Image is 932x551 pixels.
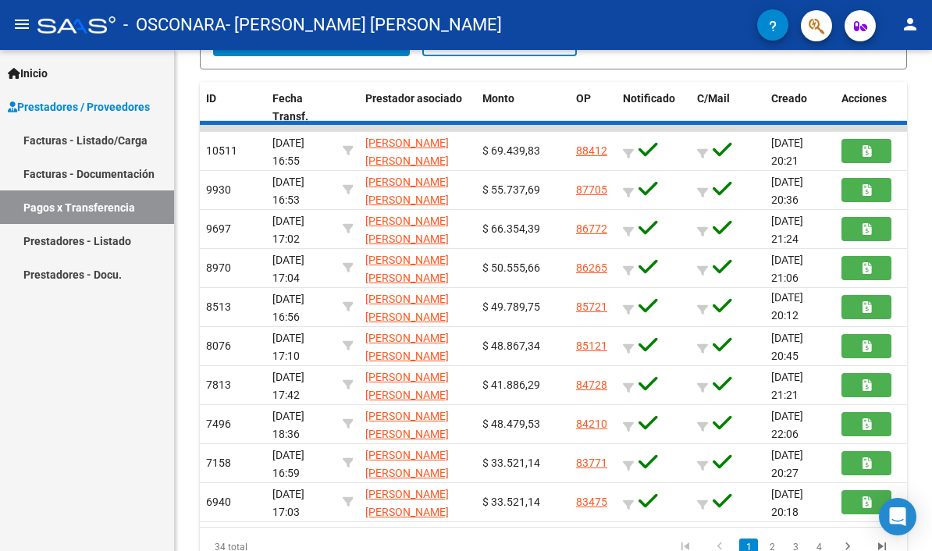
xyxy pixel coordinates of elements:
[771,92,807,105] span: Creado
[12,15,31,34] mat-icon: menu
[365,410,449,440] span: [PERSON_NAME] [PERSON_NAME]
[771,332,803,362] span: [DATE] 20:45
[206,418,231,430] span: 7496
[482,183,540,196] span: $ 55.737,69
[365,449,449,479] span: [PERSON_NAME] [PERSON_NAME]
[576,457,607,469] a: 83771
[365,215,449,245] span: [PERSON_NAME] [PERSON_NAME]
[771,371,803,401] span: [DATE] 21:21
[482,379,540,391] span: $ 41.886,29
[365,293,449,323] span: [PERSON_NAME] [PERSON_NAME]
[576,418,607,430] a: 84210
[482,144,540,157] span: $ 69.439,83
[570,82,617,133] datatable-header-cell: OP
[365,176,449,206] span: [PERSON_NAME] [PERSON_NAME]
[476,82,570,133] datatable-header-cell: Monto
[482,339,540,352] span: $ 48.867,34
[272,488,304,518] span: [DATE] 17:03
[272,176,304,206] span: [DATE] 16:53
[365,92,462,105] span: Prestador asociado
[771,176,803,206] span: [DATE] 20:36
[206,339,231,352] span: 8076
[365,488,449,518] span: [PERSON_NAME] [PERSON_NAME]
[206,222,231,235] span: 9697
[576,144,607,157] a: 88412
[226,8,502,42] span: - [PERSON_NAME] [PERSON_NAME]
[771,254,803,284] span: [DATE] 21:06
[123,8,226,42] span: - OSCONARA
[365,137,449,167] span: [PERSON_NAME] [PERSON_NAME]
[482,222,540,235] span: $ 66.354,39
[482,418,540,430] span: $ 48.479,53
[576,261,607,274] a: 86265
[206,496,231,508] span: 6940
[576,300,607,313] a: 85721
[272,215,304,245] span: [DATE] 17:02
[576,379,607,391] a: 84728
[8,98,150,116] span: Prestadores / Proveedores
[272,254,304,284] span: [DATE] 17:04
[771,488,803,518] span: [DATE] 20:18
[482,457,540,469] span: $ 33.521,14
[206,457,231,469] span: 7158
[266,82,336,133] datatable-header-cell: Fecha Transf.
[576,339,607,352] a: 85121
[771,410,803,440] span: [DATE] 22:06
[200,82,266,133] datatable-header-cell: ID
[576,92,591,105] span: OP
[272,410,304,440] span: [DATE] 18:36
[365,371,449,401] span: [PERSON_NAME] [PERSON_NAME]
[272,449,304,479] span: [DATE] 16:59
[8,65,48,82] span: Inicio
[623,92,675,105] span: Notificado
[206,183,231,196] span: 9930
[771,215,803,245] span: [DATE] 21:24
[359,82,476,133] datatable-header-cell: Prestador asociado
[879,498,916,535] div: Open Intercom Messenger
[272,137,304,167] span: [DATE] 16:55
[617,82,691,133] datatable-header-cell: Notificado
[576,222,607,235] a: 86772
[576,496,607,508] a: 83475
[771,449,803,479] span: [DATE] 20:27
[272,92,308,123] span: Fecha Transf.
[691,82,765,133] datatable-header-cell: C/Mail
[771,291,803,322] span: [DATE] 20:12
[272,332,304,362] span: [DATE] 17:10
[482,300,540,313] span: $ 49.789,75
[206,261,231,274] span: 8970
[901,15,920,34] mat-icon: person
[482,92,514,105] span: Monto
[697,92,730,105] span: C/Mail
[482,496,540,508] span: $ 33.521,14
[206,92,216,105] span: ID
[482,261,540,274] span: $ 50.555,66
[771,137,803,167] span: [DATE] 20:21
[365,254,449,284] span: [PERSON_NAME] [PERSON_NAME]
[765,82,835,133] datatable-header-cell: Creado
[365,332,449,362] span: [PERSON_NAME] [PERSON_NAME]
[272,371,304,401] span: [DATE] 17:42
[206,300,231,313] span: 8513
[272,293,304,323] span: [DATE] 16:56
[576,183,607,196] a: 87705
[841,92,887,105] span: Acciones
[206,144,237,157] span: 10511
[206,379,231,391] span: 7813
